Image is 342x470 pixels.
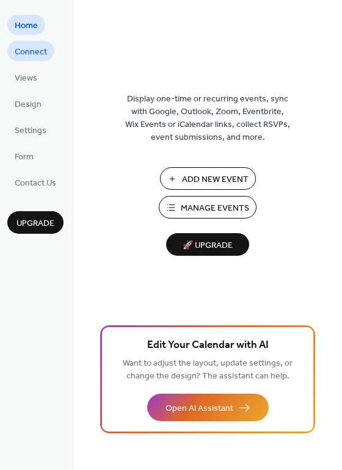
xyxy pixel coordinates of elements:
span: Settings [15,125,46,137]
span: 🚀 Upgrade [173,237,242,254]
span: Display one-time or recurring events, sync with Google, Outlook, Zoom, Eventbrite, Wix Events or ... [125,93,290,144]
button: Upgrade [7,211,64,234]
span: Add New Event [182,173,249,186]
span: Connect [15,46,47,59]
a: Design [7,93,49,114]
a: Home [7,15,45,35]
a: Views [7,67,45,87]
span: Want to adjust the layout, update settings, or change the design? The assistant can help. [123,355,293,385]
button: Manage Events [159,196,256,219]
span: Design [15,98,42,111]
span: Form [15,151,34,164]
button: Open AI Assistant [147,394,269,421]
span: Edit Your Calendar with AI [147,337,269,354]
a: Contact Us [7,172,64,192]
a: Form [7,146,41,166]
span: Contact Us [15,177,56,190]
span: Views [15,72,37,85]
span: Upgrade [16,217,54,230]
span: Manage Events [181,202,249,215]
a: Settings [7,120,54,140]
button: Add New Event [160,167,256,190]
button: 🚀 Upgrade [166,233,249,256]
span: Home [15,20,38,32]
span: Open AI Assistant [166,402,233,415]
a: Connect [7,41,54,61]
